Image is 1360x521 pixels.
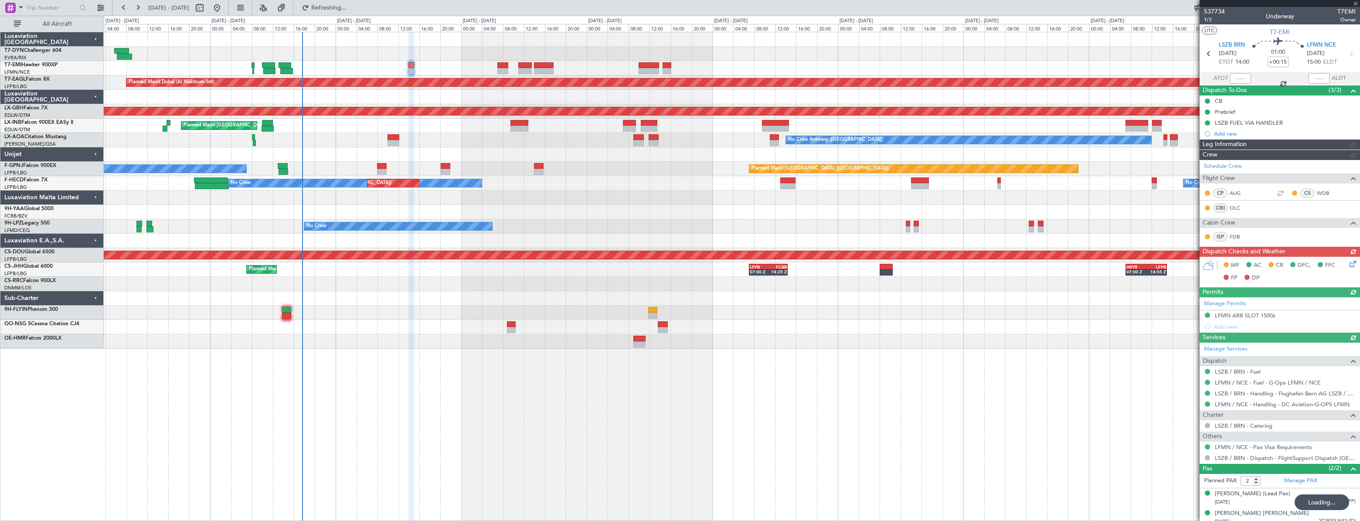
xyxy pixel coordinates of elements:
[1219,41,1245,50] span: LSZB BRN
[4,170,27,176] a: LFPB/LBG
[1204,16,1225,24] span: 1/3
[840,17,873,25] div: [DATE] - [DATE]
[1295,494,1349,510] div: Loading...
[10,17,95,31] button: All Aircraft
[880,24,901,32] div: 08:00
[1204,7,1225,16] span: 537734
[210,24,231,32] div: 00:00
[4,48,24,53] span: T7-DYN
[1215,97,1222,105] div: CB
[4,62,58,68] a: T7-EMIHawker 900XP
[189,24,210,32] div: 20:00
[964,24,985,32] div: 00:00
[4,321,31,327] span: OO-NSG S
[4,54,26,61] a: EVRA/RIX
[211,17,245,25] div: [DATE] - [DATE]
[1202,27,1217,34] button: UTC
[249,263,386,276] div: Planned Maint [GEOGRAPHIC_DATA] ([GEOGRAPHIC_DATA])
[4,321,79,327] a: OO-NSG SCessna Citation CJ4
[4,221,22,226] span: 9H-LPZ
[4,278,56,283] a: CS-RRCFalcon 900LX
[1173,24,1194,32] div: 16:00
[750,264,768,269] div: LFPB
[1194,24,1215,32] div: 20:00
[671,24,692,32] div: 16:00
[4,77,50,82] a: T7-EAGLFalcon 8X
[4,227,30,234] a: LFMD/CEQ
[751,162,889,175] div: Planned Maint [GEOGRAPHIC_DATA] ([GEOGRAPHIC_DATA])
[336,24,357,32] div: 00:00
[1047,24,1068,32] div: 16:00
[1068,24,1089,32] div: 20:00
[4,112,30,119] a: EDLW/DTM
[1266,12,1294,21] div: Underway
[1204,477,1237,485] label: Planned PAX
[545,24,566,32] div: 16:00
[252,24,273,32] div: 08:00
[4,249,25,255] span: CS-DOU
[377,24,398,32] div: 08:00
[294,24,315,32] div: 16:00
[27,1,77,14] input: Trip Number
[4,278,23,283] span: CS-RRC
[1323,58,1337,67] span: ELDT
[4,256,27,262] a: LFPB/LBG
[4,184,27,191] a: LFPB/LBG
[922,24,943,32] div: 16:00
[306,220,326,233] div: No Crew
[608,24,629,32] div: 04:00
[524,24,545,32] div: 12:00
[4,77,26,82] span: T7-EAGL
[1146,264,1166,269] div: LFPB
[4,163,56,168] a: F-GPNJFalcon 900EX
[1284,477,1317,485] a: Manage PAX
[649,24,670,32] div: 12:00
[273,24,294,32] div: 12:00
[398,24,419,32] div: 12:00
[129,76,214,89] div: Planned Maint Dubai (Al Maktoum Intl)
[4,134,67,140] a: LX-AOACitation Mustang
[943,24,964,32] div: 20:00
[298,1,350,15] button: Refreshing...
[1219,58,1233,67] span: ETOT
[23,21,92,27] span: All Aircraft
[587,24,608,32] div: 00:00
[462,17,496,25] div: [DATE] - [DATE]
[1332,74,1346,83] span: ALDT
[4,120,21,125] span: LX-INB
[4,336,26,341] span: OE-HMR
[461,24,482,32] div: 00:00
[985,24,1006,32] div: 04:00
[4,221,50,226] a: 9H-LPZLegacy 500
[4,336,61,341] a: OE-HMRFalcon 2000LX
[4,206,54,211] a: 9H-YAAGlobal 5000
[4,307,58,312] a: 9H-FLYINPhenom 300
[1006,24,1027,32] div: 08:00
[788,133,883,146] div: No Crew Antwerp ([GEOGRAPHIC_DATA])
[1307,49,1325,58] span: [DATE]
[734,24,755,32] div: 04:00
[1219,49,1237,58] span: [DATE]
[419,24,440,32] div: 16:00
[4,120,73,125] a: LX-INBFalcon 900EX EASy II
[1131,24,1152,32] div: 08:00
[1203,464,1212,474] span: Pax
[1307,58,1321,67] span: 15:00
[1215,509,1309,518] div: [PERSON_NAME] [PERSON_NAME]
[1110,24,1131,32] div: 04:00
[4,48,61,53] a: T7-DYNChallenger 604
[440,24,461,32] div: 20:00
[1215,490,1290,498] div: [PERSON_NAME] (Lead Pax)
[4,177,48,183] a: F-HECDFalcon 7X
[231,177,251,190] div: No Crew
[168,24,189,32] div: 16:00
[1271,48,1285,57] span: 01:00
[147,24,168,32] div: 12:00
[965,17,999,25] div: [DATE] - [DATE]
[4,264,23,269] span: CS-JHH
[4,134,24,140] span: LX-AOA
[4,163,23,168] span: F-GPNJ
[1027,24,1047,32] div: 12:00
[4,285,31,291] a: DNMM/LOS
[1337,16,1356,24] span: Owner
